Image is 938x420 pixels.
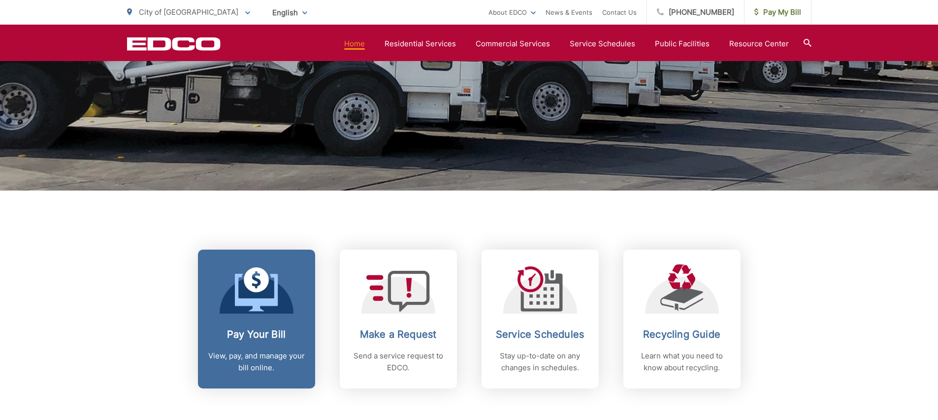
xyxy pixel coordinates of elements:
[655,38,710,50] a: Public Facilities
[602,6,637,18] a: Contact Us
[198,250,315,388] a: Pay Your Bill View, pay, and manage your bill online.
[344,38,365,50] a: Home
[208,328,305,340] h2: Pay Your Bill
[127,37,221,51] a: EDCD logo. Return to the homepage.
[350,350,447,374] p: Send a service request to EDCO.
[482,250,599,388] a: Service Schedules Stay up-to-date on any changes in schedules.
[476,38,550,50] a: Commercial Services
[491,328,589,340] h2: Service Schedules
[754,6,801,18] span: Pay My Bill
[340,250,457,388] a: Make a Request Send a service request to EDCO.
[633,328,731,340] h2: Recycling Guide
[488,6,536,18] a: About EDCO
[729,38,789,50] a: Resource Center
[208,350,305,374] p: View, pay, and manage your bill online.
[570,38,635,50] a: Service Schedules
[633,350,731,374] p: Learn what you need to know about recycling.
[491,350,589,374] p: Stay up-to-date on any changes in schedules.
[385,38,456,50] a: Residential Services
[265,4,315,21] span: English
[546,6,592,18] a: News & Events
[139,7,238,17] span: City of [GEOGRAPHIC_DATA]
[623,250,741,388] a: Recycling Guide Learn what you need to know about recycling.
[350,328,447,340] h2: Make a Request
